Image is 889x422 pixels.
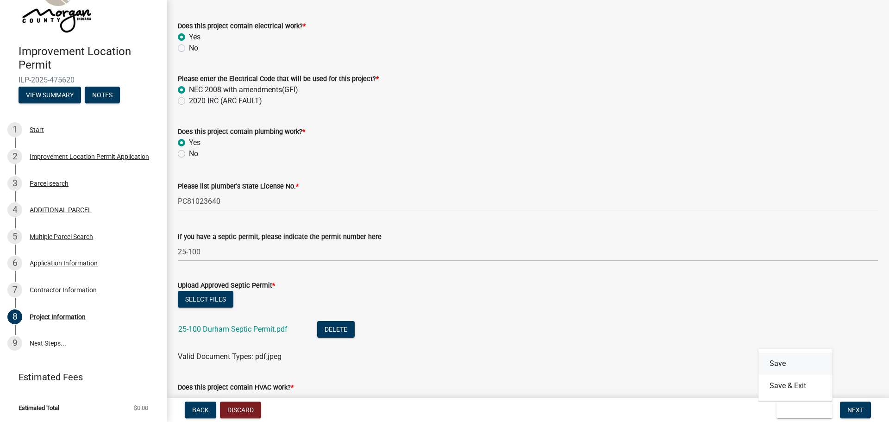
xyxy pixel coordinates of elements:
wm-modal-confirm: Notes [85,92,120,99]
label: Yes [189,137,200,148]
div: 9 [7,336,22,351]
span: Valid Document Types: pdf,jpeg [178,352,282,361]
button: Delete [317,321,355,338]
span: $0.00 [134,405,148,411]
label: Yes [189,393,200,404]
div: Start [30,126,44,133]
label: Yes [189,31,200,43]
div: Improvement Location Permit Application [30,153,149,160]
div: 1 [7,122,22,137]
label: 2020 IRC (ARC FAULT) [189,95,262,107]
label: No [189,148,198,159]
div: Parcel search [30,180,69,187]
h4: Improvement Location Permit [19,45,159,72]
wm-modal-confirm: Summary [19,92,81,99]
label: Please enter the Electrical Code that will be used for this project? [178,76,379,82]
div: 3 [7,176,22,191]
div: 8 [7,309,22,324]
button: Save [758,353,833,375]
a: 25-100 Durham Septic Permit.pdf [178,325,288,334]
div: 6 [7,256,22,271]
button: Discard [220,402,261,418]
label: Does this project contain HVAC work? [178,384,294,391]
button: View Summary [19,87,81,103]
label: Upload Approved Septic Permit [178,283,275,289]
a: Estimated Fees [7,368,152,386]
span: Estimated Total [19,405,59,411]
span: Next [847,406,864,414]
div: Project Information [30,314,86,320]
div: 4 [7,202,22,217]
label: No [189,43,198,54]
div: Save & Exit [758,349,833,401]
span: Save & Exit [784,406,820,414]
span: ILP-2025-475620 [19,76,148,84]
div: 5 [7,229,22,244]
button: Save & Exit [758,375,833,397]
div: Contractor Information [30,287,97,293]
div: 7 [7,283,22,297]
div: Multiple Parcel Search [30,233,93,240]
label: NEC 2008 with amendments(GFI) [189,84,298,95]
div: ADDITIONAL PARCEL [30,207,92,213]
label: If you have a septic permit, please indicate the permit number here [178,234,382,240]
div: 2 [7,149,22,164]
label: Does this project contain plumbing work? [178,129,305,135]
button: Select files [178,291,233,308]
button: Next [840,402,871,418]
label: Please list plumber's State License No. [178,183,299,190]
button: Back [185,402,216,418]
button: Save & Exit [776,402,833,418]
span: Back [192,406,209,414]
wm-modal-confirm: Delete Document [317,326,355,334]
label: Does this project contain electrical work? [178,23,306,30]
div: Application Information [30,260,98,266]
button: Notes [85,87,120,103]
